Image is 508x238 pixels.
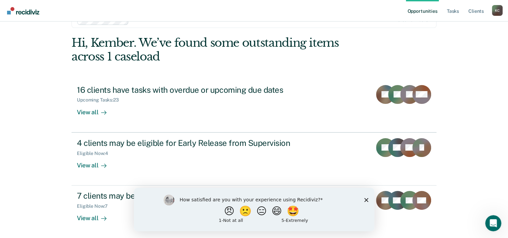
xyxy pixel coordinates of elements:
iframe: Intercom live chat [485,215,501,231]
div: Eligible Now : 4 [77,151,113,156]
div: 16 clients have tasks with overdue or upcoming due dates [77,85,313,95]
div: 7 clients may be eligible for Annual Report Status [77,191,313,201]
a: 4 clients may be eligible for Early Release from SupervisionEligible Now:4View all [72,132,436,186]
div: View all [77,103,114,116]
div: 4 clients may be eligible for Early Release from Supervision [77,138,313,148]
iframe: Survey by Kim from Recidiviz [134,188,374,231]
button: Profile dropdown button [492,5,503,16]
div: View all [77,156,114,169]
div: K C [492,5,503,16]
div: Upcoming Tasks : 23 [77,97,124,103]
div: Eligible Now : 7 [77,203,113,209]
img: Recidiviz [7,7,39,14]
div: View all [77,209,114,222]
div: Hi, Kember. We’ve found some outstanding items across 1 caseload [72,36,363,64]
a: 16 clients have tasks with overdue or upcoming due datesUpcoming Tasks:23View all [72,80,436,132]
